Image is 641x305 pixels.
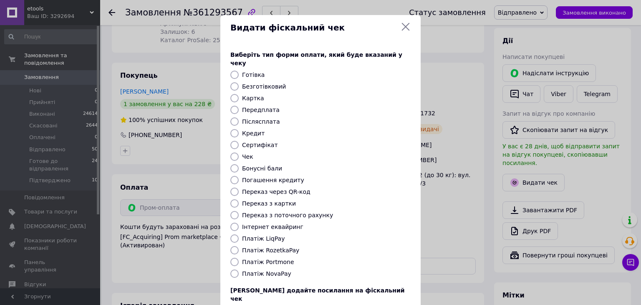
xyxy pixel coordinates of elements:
[242,153,253,160] label: Чек
[242,247,299,254] label: Платіж RozetkaPay
[242,212,333,219] label: Переказ з поточного рахунку
[242,118,280,125] label: Післясплата
[230,287,405,302] span: [PERSON_NAME] додайте посилання на фіскальний чек
[230,22,397,34] span: Видати фіскальний чек
[242,200,296,207] label: Переказ з картки
[230,51,402,66] span: Виберіть тип форми оплати, який буде вказаний у чеку
[242,83,286,90] label: Безготівковий
[242,107,280,113] label: Передплата
[242,188,310,195] label: Переказ через QR-код
[242,224,303,230] label: Інтернет еквайринг
[242,165,282,172] label: Бонусні бали
[242,142,278,148] label: Сертифікат
[242,71,265,78] label: Готівка
[242,130,265,137] label: Кредит
[242,270,291,277] label: Платіж NovaPay
[242,235,285,242] label: Платіж LiqPay
[242,95,264,102] label: Картка
[242,259,294,265] label: Платіж Portmone
[242,177,304,183] label: Погашення кредиту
